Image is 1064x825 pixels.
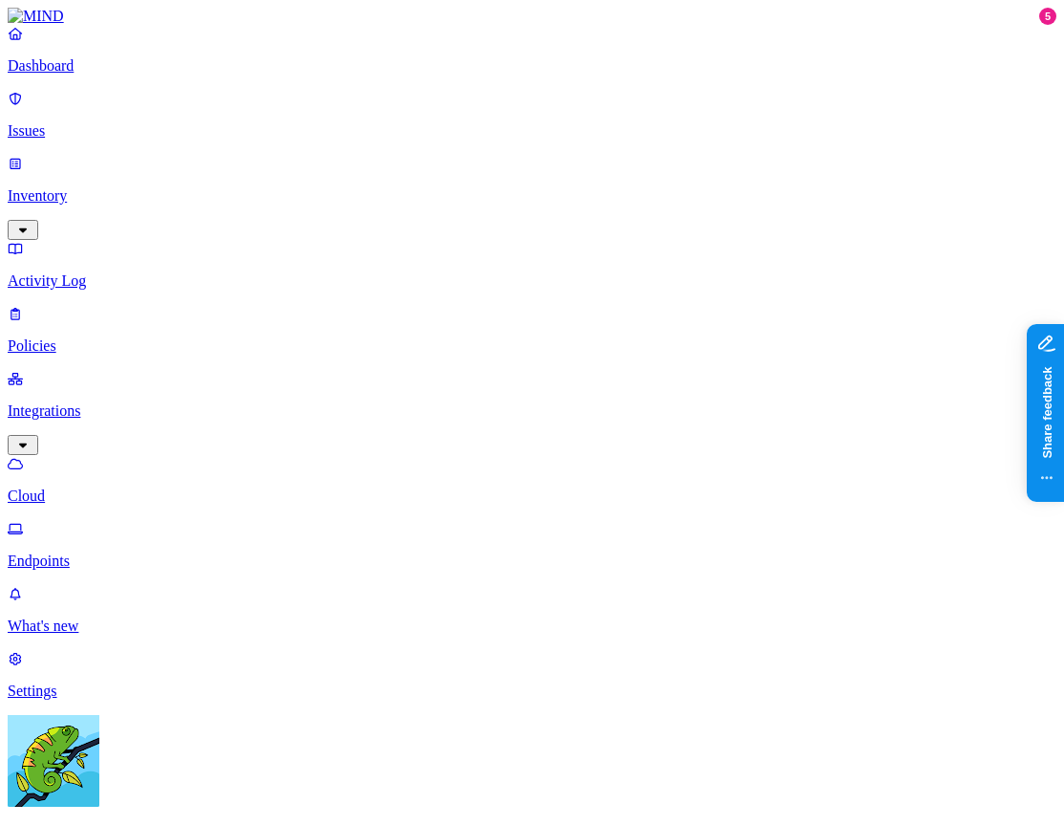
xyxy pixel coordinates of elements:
[8,8,64,25] img: MIND
[8,305,1056,355] a: Policies
[8,553,1056,570] p: Endpoints
[8,8,1056,25] a: MIND
[8,402,1056,420] p: Integrations
[8,650,1056,700] a: Settings
[1039,8,1056,25] div: 5
[8,337,1056,355] p: Policies
[8,240,1056,290] a: Activity Log
[8,272,1056,290] p: Activity Log
[8,187,1056,205] p: Inventory
[8,25,1056,75] a: Dashboard
[8,370,1056,452] a: Integrations
[8,585,1056,635] a: What's new
[8,90,1056,140] a: Issues
[8,618,1056,635] p: What's new
[8,683,1056,700] p: Settings
[8,155,1056,237] a: Inventory
[8,520,1056,570] a: Endpoints
[8,715,99,807] img: Yuval Meshorer
[8,455,1056,505] a: Cloud
[8,57,1056,75] p: Dashboard
[8,122,1056,140] p: Issues
[8,488,1056,505] p: Cloud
